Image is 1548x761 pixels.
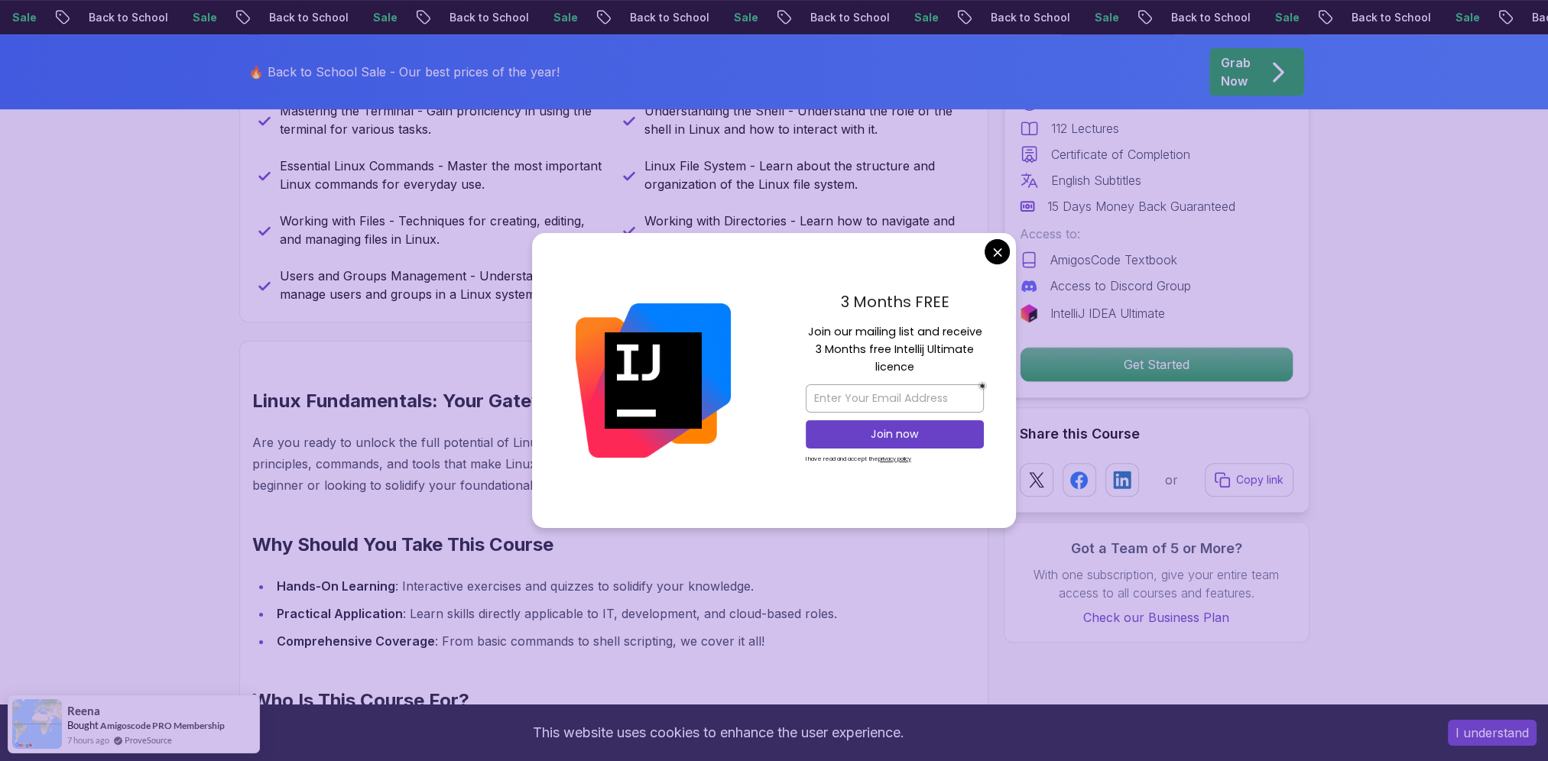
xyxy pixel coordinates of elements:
[277,606,403,621] strong: Practical Application
[277,578,395,594] strong: Hands-On Learning
[248,63,560,81] p: 🔥 Back to School Sale - Our best prices of the year!
[616,10,720,25] p: Back to School
[644,102,969,138] p: Understanding the Shell - Understand the role of the shell in Linux and how to interact with it.
[1050,277,1191,295] p: Access to Discord Group
[11,716,1425,750] div: This website uses cookies to enhance the user experience.
[75,10,179,25] p: Back to School
[540,10,589,25] p: Sale
[1050,304,1165,322] p: IntelliJ IDEA Ultimate
[252,533,903,557] h2: Why Should You Take This Course
[272,630,903,652] li: : From basic commands to shell scripting, we cover it all!
[67,704,100,717] span: Reena
[1448,720,1537,746] button: Accept cookies
[1051,119,1119,138] p: 112 Lectures
[797,10,901,25] p: Back to School
[252,389,903,413] h2: Linux Fundamentals: Your Gateway to Command Line Mastery
[1338,10,1442,25] p: Back to School
[436,10,540,25] p: Back to School
[977,10,1081,25] p: Back to School
[280,267,605,303] p: Users and Groups Management - Understand how to manage users and groups in a Linux system.
[125,733,172,746] a: ProveSource
[1020,347,1293,382] button: Get Started
[1050,251,1177,269] p: AmigosCode Textbook
[359,10,408,25] p: Sale
[1261,10,1310,25] p: Sale
[67,733,109,746] span: 7 hours ago
[1081,10,1130,25] p: Sale
[255,10,359,25] p: Back to School
[1020,565,1293,602] p: With one subscription, give your entire team access to all courses and features.
[1020,538,1293,559] h3: Got a Team of 5 or More?
[277,633,435,649] strong: Comprehensive Coverage
[1020,304,1038,322] img: jetbrains logo
[1047,197,1235,215] p: 15 Days Money Back Guaranteed
[1442,10,1491,25] p: Sale
[280,157,605,193] p: Essential Linux Commands - Master the most important Linux commands for everyday use.
[1021,348,1293,381] p: Get Started
[1165,471,1178,489] p: or
[100,720,225,731] a: Amigoscode PRO Membership
[12,699,62,749] img: provesource social proof notification image
[1020,608,1293,627] a: Check our Business Plan
[1157,10,1261,25] p: Back to School
[1020,423,1293,445] h2: Share this Course
[1020,225,1293,243] p: Access to:
[1051,145,1190,164] p: Certificate of Completion
[720,10,769,25] p: Sale
[644,157,969,193] p: Linux File System - Learn about the structure and organization of the Linux file system.
[179,10,228,25] p: Sale
[901,10,949,25] p: Sale
[1205,463,1293,497] button: Copy link
[272,603,903,624] li: : Learn skills directly applicable to IT, development, and cloud-based roles.
[1236,472,1284,487] p: Copy link
[252,688,903,713] h2: Who Is This Course For?
[280,212,605,248] p: Working with Files - Techniques for creating, editing, and managing files in Linux.
[1051,171,1141,189] p: English Subtitles
[67,719,99,731] span: Bought
[644,212,969,248] p: Working with Directories - Learn how to navigate and manage directories in Linux.
[252,432,903,496] p: Are you ready to unlock the full potential of Linux? This comprehensive course introduces you to ...
[272,575,903,597] li: : Interactive exercises and quizzes to solidify your knowledge.
[280,102,605,138] p: Mastering the Terminal - Gain proficiency in using the terminal for various tasks.
[1221,53,1251,90] p: Grab Now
